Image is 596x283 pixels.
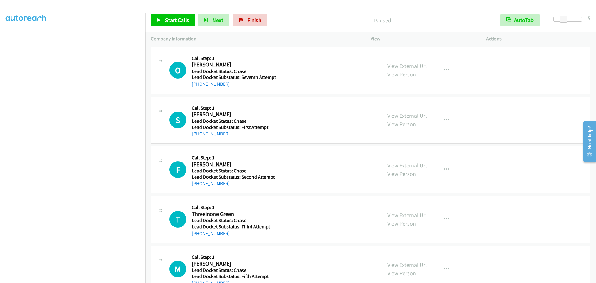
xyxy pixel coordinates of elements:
[387,170,416,177] a: View Person
[578,117,596,166] iframe: Resource Center
[192,61,274,68] h2: [PERSON_NAME]
[486,35,590,43] p: Actions
[276,16,489,25] p: Paused
[192,105,274,111] h5: Call Step: 1
[192,155,275,161] h5: Call Step: 1
[192,267,274,273] h5: Lead Docket Status: Chase
[387,71,416,78] a: View Person
[192,254,274,260] h5: Call Step: 1
[387,220,416,227] a: View Person
[169,62,186,79] div: The call is yet to be attempted
[169,161,186,178] h1: F
[169,112,186,128] div: The call is yet to be attempted
[192,211,274,218] h2: Threeinone Green
[169,211,186,228] div: The call is yet to be attempted
[371,35,475,43] p: View
[169,211,186,228] h1: T
[192,174,275,180] h5: Lead Docket Substatus: Second Attempt
[169,261,186,277] h1: M
[192,260,274,267] h2: [PERSON_NAME]
[192,131,230,137] a: [PHONE_NUMBER]
[169,112,186,128] h1: S
[192,224,274,230] h5: Lead Docket Substatus: Third Attempt
[151,14,195,26] a: Start Calls
[387,62,427,70] a: View External Url
[192,111,274,118] h2: [PERSON_NAME]
[169,161,186,178] div: The call is yet to be attempted
[192,81,230,87] a: [PHONE_NUMBER]
[588,14,590,22] div: 5
[165,16,189,24] span: Start Calls
[212,16,223,24] span: Next
[387,261,427,268] a: View External Url
[192,231,230,236] a: [PHONE_NUMBER]
[192,161,274,168] h2: [PERSON_NAME]
[192,74,276,80] h5: Lead Docket Substatus: Seventh Attempt
[192,180,230,186] a: [PHONE_NUMBER]
[151,35,359,43] p: Company Information
[387,121,416,128] a: View Person
[192,124,274,130] h5: Lead Docket Substatus: First Attempt
[192,68,276,75] h5: Lead Docket Status: Chase
[387,212,427,219] a: View External Url
[169,62,186,79] h1: O
[387,162,427,169] a: View External Url
[169,261,186,277] div: The call is yet to be attempted
[233,14,267,26] a: Finish
[192,168,275,174] h5: Lead Docket Status: Chase
[387,112,427,119] a: View External Url
[500,14,540,26] button: AutoTab
[192,118,274,124] h5: Lead Docket Status: Chase
[192,204,274,211] h5: Call Step: 1
[192,217,274,224] h5: Lead Docket Status: Chase
[192,273,274,280] h5: Lead Docket Substatus: Fifth Attempt
[387,270,416,277] a: View Person
[192,55,276,62] h5: Call Step: 1
[247,16,261,24] span: Finish
[198,14,229,26] button: Next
